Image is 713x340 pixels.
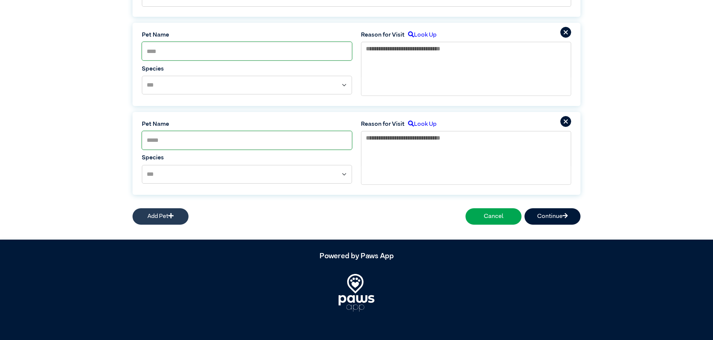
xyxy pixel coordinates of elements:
[405,120,436,129] label: Look Up
[405,31,436,40] label: Look Up
[133,252,580,261] h5: Powered by Paws App
[142,31,352,40] label: Pet Name
[133,208,189,225] button: Add Pet
[361,31,405,40] label: Reason for Visit
[142,120,352,129] label: Pet Name
[524,208,580,225] button: Continue
[361,120,405,129] label: Reason for Visit
[466,208,521,225] button: Cancel
[142,153,352,162] label: Species
[142,65,352,74] label: Species
[339,274,374,311] img: PawsApp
